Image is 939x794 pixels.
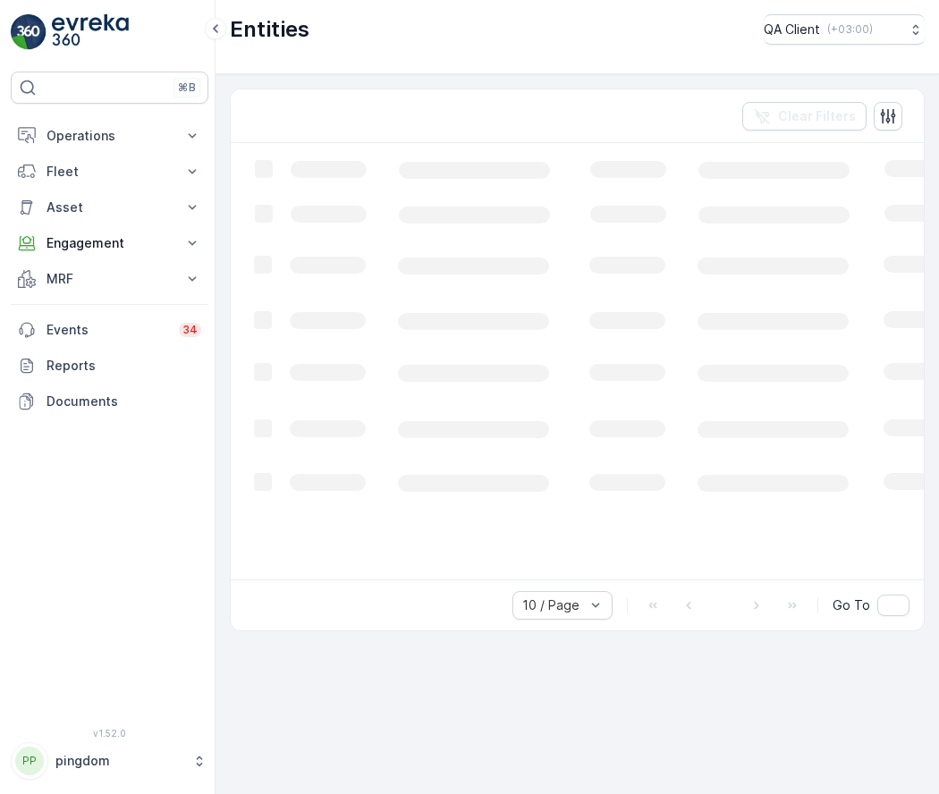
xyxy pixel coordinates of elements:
[47,127,173,145] p: Operations
[47,321,168,339] p: Events
[55,752,183,770] p: pingdom
[11,225,208,261] button: Engagement
[764,14,925,45] button: QA Client(+03:00)
[827,22,873,37] p: ( +03:00 )
[11,261,208,297] button: MRF
[11,154,208,190] button: Fleet
[47,393,201,410] p: Documents
[11,190,208,225] button: Asset
[778,107,856,125] p: Clear Filters
[47,198,173,216] p: Asset
[11,118,208,154] button: Operations
[47,357,201,375] p: Reports
[764,21,820,38] p: QA Client
[52,14,129,50] img: logo_light-DOdMpM7g.png
[182,323,198,337] p: 34
[178,80,196,95] p: ⌘B
[11,14,47,50] img: logo
[230,15,309,44] p: Entities
[11,742,208,780] button: PPpingdom
[47,234,173,252] p: Engagement
[11,312,208,348] a: Events34
[47,163,173,181] p: Fleet
[11,348,208,384] a: Reports
[15,747,44,775] div: PP
[833,596,870,614] span: Go To
[47,270,173,288] p: MRF
[11,728,208,739] span: v 1.52.0
[11,384,208,419] a: Documents
[742,102,867,131] button: Clear Filters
